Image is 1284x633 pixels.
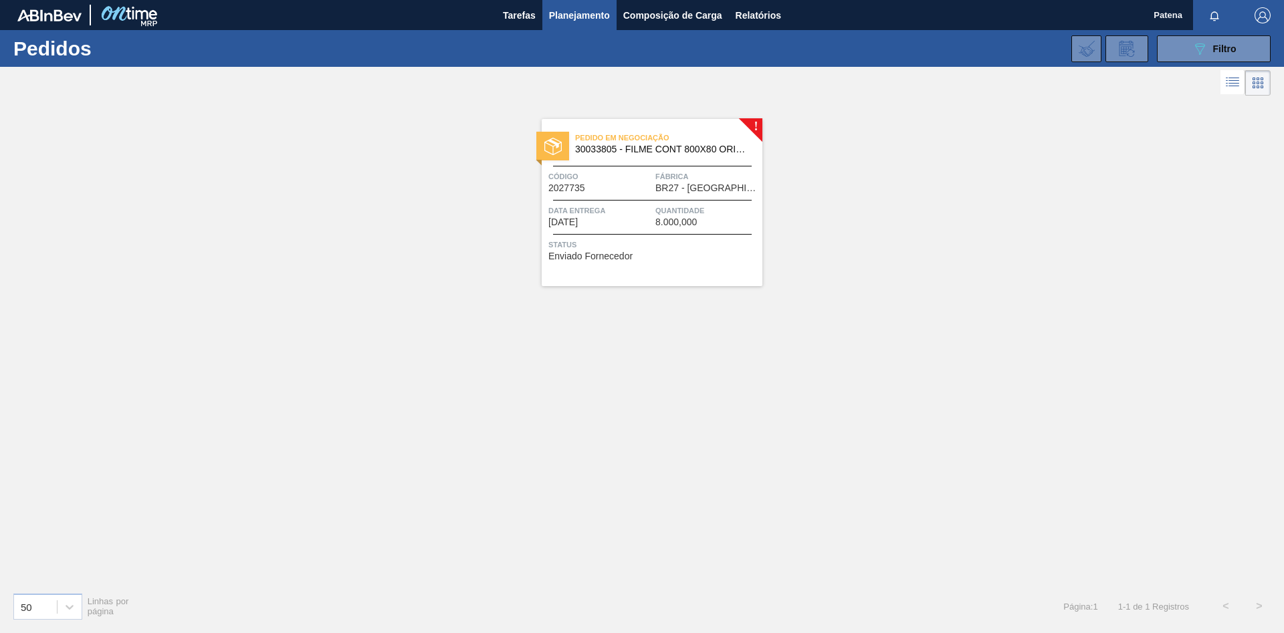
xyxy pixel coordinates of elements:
button: Notificações [1193,6,1236,25]
span: Relatórios [736,7,781,23]
span: Data entrega [548,204,652,217]
img: TNhmsLtSVTkK8tSr43FrP2fwEKptu5GPRR3wAAAABJRU5ErkJggg== [17,9,82,21]
span: Tarefas [503,7,536,23]
span: Código [548,170,652,183]
span: Planejamento [549,7,610,23]
span: Linhas por página [88,596,129,616]
div: Solicitação de Revisão de Pedidos [1105,35,1148,62]
span: Página : 1 [1063,602,1097,612]
span: 8.000,000 [655,217,697,227]
span: 19/09/2025 [548,217,578,227]
span: Filtro [1213,43,1237,54]
span: BR27 - Nova Minas [655,183,759,193]
span: 2027735 [548,183,585,193]
span: Composição de Carga [623,7,722,23]
button: Filtro [1157,35,1271,62]
div: Visão em Lista [1220,70,1245,96]
span: Pedido em Negociação [575,131,762,144]
span: Enviado Fornecedor [548,251,633,261]
button: > [1243,590,1276,623]
div: 50 [21,601,32,612]
div: Visão em Cards [1245,70,1271,96]
img: status [544,138,562,155]
button: < [1209,590,1243,623]
div: Importar Negociações dos Pedidos [1071,35,1101,62]
span: 30033805 - FILME CONT 800X80 ORIG 473 MP C12 429 [575,144,752,154]
span: Fábrica [655,170,759,183]
h1: Pedidos [13,41,213,56]
img: Logout [1255,7,1271,23]
a: !statusPedido em Negociação30033805 - FILME CONT 800X80 ORIG 473 MP C12 429Código2027735FábricaBR... [522,119,762,286]
span: Quantidade [655,204,759,217]
span: Status [548,238,759,251]
span: 1 - 1 de 1 Registros [1118,602,1189,612]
